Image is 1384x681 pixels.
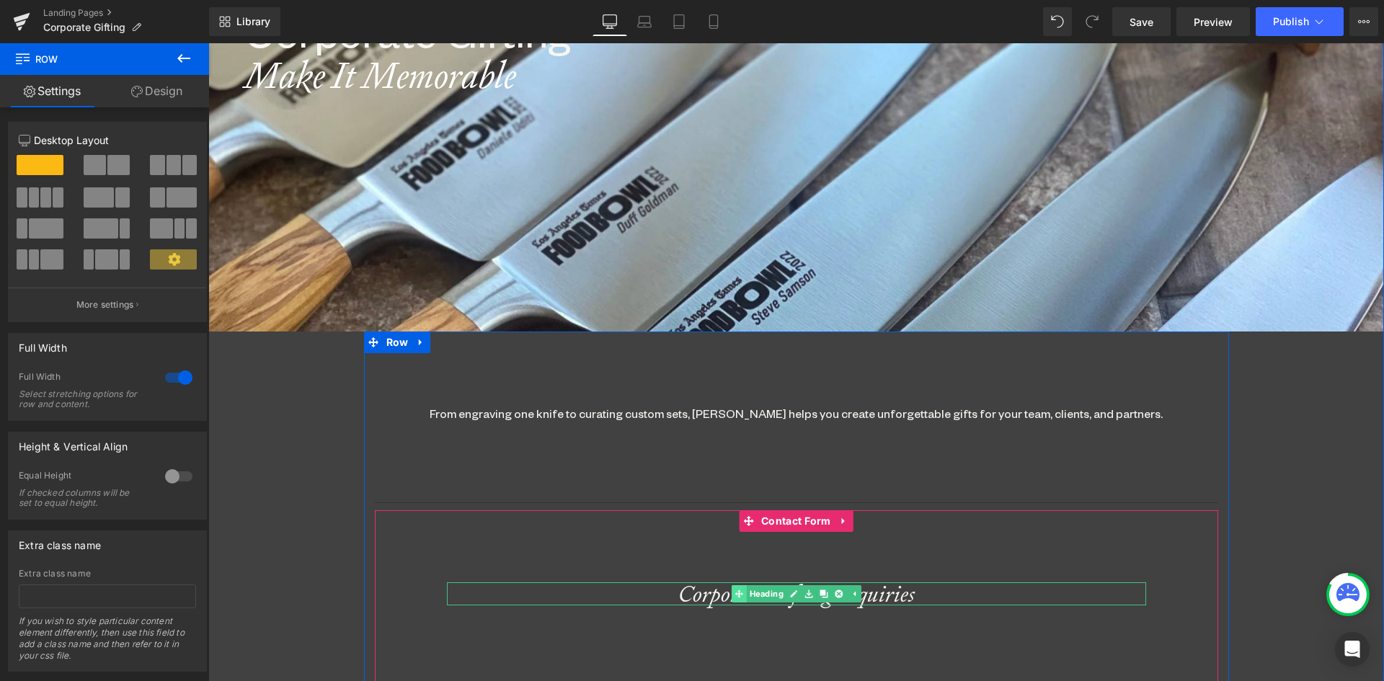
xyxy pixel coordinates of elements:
[19,531,101,551] div: Extra class name
[1078,7,1106,36] button: Redo
[19,371,151,386] div: Full Width
[638,542,653,559] a: Expand / Collapse
[19,334,67,354] div: Full Width
[43,22,125,33] span: Corporate Gifting
[696,7,731,36] a: Mobile
[36,9,308,55] i: Make It Memorable
[76,298,134,311] p: More settings
[9,288,206,321] button: More settings
[19,389,148,409] div: Select stretching options for row and content.
[1273,16,1309,27] span: Publish
[19,470,151,485] div: Equal Height
[19,615,196,671] div: If you wish to style particular content element differently, then use this field to add a class n...
[236,15,270,28] span: Library
[626,467,645,489] a: Expand / Collapse
[608,542,623,559] a: Clone Element
[1176,7,1250,36] a: Preview
[1194,14,1233,30] span: Preview
[105,75,209,107] a: Design
[174,288,204,310] span: Row
[1130,14,1153,30] span: Save
[593,542,608,559] a: Save element
[19,133,196,148] p: Desktop Layout
[14,43,159,75] span: Row
[43,7,209,19] a: Landing Pages
[1256,7,1344,36] button: Publish
[203,288,222,310] a: Expand / Collapse
[19,488,148,508] div: If checked columns will be set to equal height.
[662,7,696,36] a: Tablet
[167,360,1010,380] div: From engraving one knife to curating custom sets, [PERSON_NAME] helps you create unforgettable gi...
[593,7,627,36] a: Desktop
[1043,7,1072,36] button: Undo
[19,569,196,579] div: Extra class name
[1349,7,1378,36] button: More
[19,432,128,453] div: Height & Vertical Align
[627,7,662,36] a: Laptop
[1335,632,1370,667] div: Open Intercom Messenger
[538,542,577,559] span: Heading
[549,467,626,489] span: Contact Form
[209,7,280,36] a: New Library
[239,539,938,562] div: Corporate Gifting Inquiries
[623,542,638,559] a: Delete Element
